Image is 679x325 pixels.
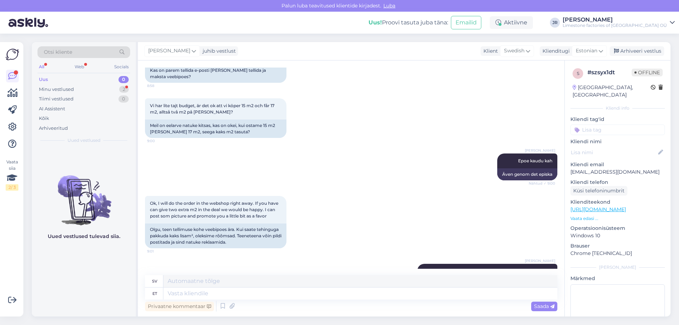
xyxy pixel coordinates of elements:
[6,184,18,191] div: 2 / 3
[150,201,279,219] span: Ok, I will do the order in the webshop right away. If you have can give two extra m2 in the deal ...
[570,198,665,206] p: Klienditeekond
[570,116,665,123] p: Kliendi tag'id
[145,224,286,248] div: Olgu, teen tellimuse kohe veebipoes ära. Kui saate tehinguga pakkuda kaks lisam², oleksime rõõmsa...
[145,64,286,83] div: Kas on parem tellida e-posti [PERSON_NAME] tellida ja maksta veebipoes?
[563,17,667,23] div: [PERSON_NAME]
[563,23,667,28] div: Limestone factories of [GEOGRAPHIC_DATA] OÜ
[563,17,675,28] a: [PERSON_NAME]Limestone factories of [GEOGRAPHIC_DATA] OÜ
[576,47,597,55] span: Estonian
[32,163,136,226] img: No chats
[573,84,651,99] div: [GEOGRAPHIC_DATA], [GEOGRAPHIC_DATA]
[148,47,190,55] span: [PERSON_NAME]
[368,18,448,27] div: Proovi tasuta juba täna:
[570,186,627,196] div: Küsi telefoninumbrit
[570,250,665,257] p: Chrome [TECHNICAL_ID]
[518,158,552,163] span: Epoe kaudu kah
[570,168,665,176] p: [EMAIL_ADDRESS][DOMAIN_NAME]
[152,288,157,300] div: et
[6,159,18,191] div: Vaata siia
[534,303,555,309] span: Saada
[570,242,665,250] p: Brauser
[147,138,174,144] span: 9:00
[570,124,665,135] input: Lisa tag
[529,181,555,186] span: Nähtud ✓ 9:00
[570,275,665,282] p: Märkmed
[152,275,157,287] div: sv
[570,225,665,232] p: Operatsioonisüsteem
[540,47,570,55] div: Klienditugi
[497,168,557,180] div: Även genom det episka
[525,148,555,153] span: [PERSON_NAME]
[490,16,533,29] div: Aktiivne
[44,48,72,56] span: Otsi kliente
[150,103,275,115] span: Vi har lite tajt budget, är det ok att vi köper 15 m2 och får 17 m2, alltså två m2 på [PERSON_NAME]?
[37,62,46,71] div: All
[587,68,632,77] div: # szsyx1dt
[570,179,665,186] p: Kliendi telefon
[481,47,498,55] div: Klient
[39,76,48,83] div: Uus
[147,249,174,254] span: 9:01
[6,48,19,61] img: Askly Logo
[427,268,552,274] span: Sobib nii. Hea oleks [PERSON_NAME] instagramis ära tagite
[451,16,481,29] button: Emailid
[119,86,129,93] div: 2
[550,18,560,28] div: JR
[39,95,74,103] div: Tiimi vestlused
[118,76,129,83] div: 0
[504,47,524,55] span: Swedish
[73,62,86,71] div: Web
[68,137,100,144] span: Uued vestlused
[610,46,664,56] div: Arhiveeri vestlus
[381,2,397,9] span: Luba
[200,47,236,55] div: juhib vestlust
[145,120,286,138] div: Meil on eelarve natuke kitsas, kas on okei, kui ostame 15 m2 [PERSON_NAME] 17 m2, seega kaks m2 t...
[632,69,663,76] span: Offline
[39,125,68,132] div: Arhiveeritud
[570,138,665,145] p: Kliendi nimi
[570,215,665,222] p: Vaata edasi ...
[570,206,626,213] a: [URL][DOMAIN_NAME]
[48,233,120,240] p: Uued vestlused tulevad siia.
[145,302,214,311] div: Privaatne kommentaar
[147,83,174,88] span: 8:58
[525,258,555,263] span: [PERSON_NAME]
[39,86,74,93] div: Minu vestlused
[113,62,130,71] div: Socials
[570,264,665,271] div: [PERSON_NAME]
[570,161,665,168] p: Kliendi email
[39,115,49,122] div: Kõik
[577,71,579,76] span: s
[368,19,382,26] b: Uus!
[570,232,665,239] p: Windows 10
[39,105,65,112] div: AI Assistent
[571,149,657,156] input: Lisa nimi
[570,105,665,111] div: Kliendi info
[118,95,129,103] div: 0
